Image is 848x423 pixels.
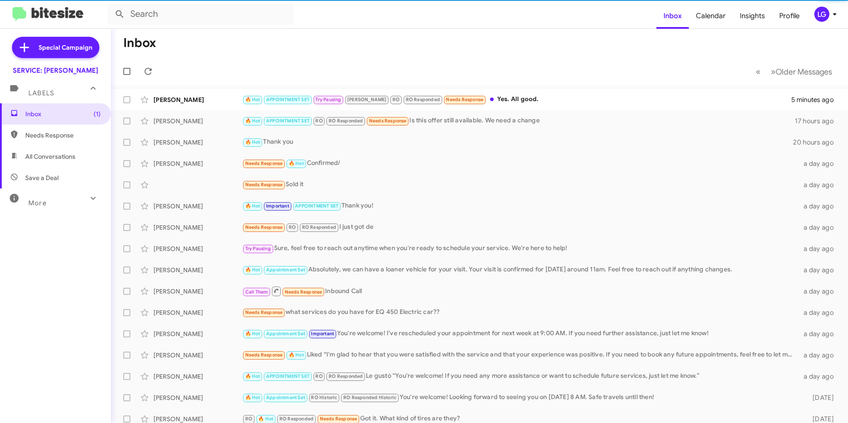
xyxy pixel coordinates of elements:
[347,97,387,102] span: [PERSON_NAME]
[123,36,156,50] h1: Inbox
[242,158,798,168] div: Confirmed/
[242,286,798,297] div: Inbound Call
[153,138,242,147] div: [PERSON_NAME]
[245,224,283,230] span: Needs Response
[446,97,483,102] span: Needs Response
[245,246,271,251] span: Try Pausing
[153,351,242,360] div: [PERSON_NAME]
[245,118,260,124] span: 🔥 Hot
[315,97,341,102] span: Try Pausing
[153,159,242,168] div: [PERSON_NAME]
[320,416,357,422] span: Needs Response
[798,351,841,360] div: a day ago
[289,352,304,358] span: 🔥 Hot
[406,97,440,102] span: RO Responded
[153,202,242,211] div: [PERSON_NAME]
[795,117,841,125] div: 17 hours ago
[266,97,310,102] span: APPOINTMENT SET
[13,66,98,75] div: SERVICE: [PERSON_NAME]
[39,43,92,52] span: Special Campaign
[295,203,338,209] span: APPOINTMENT SET
[153,244,242,253] div: [PERSON_NAME]
[756,66,761,77] span: «
[245,289,268,295] span: Call Them
[285,289,322,295] span: Needs Response
[266,267,305,273] span: Appointment Set
[289,161,304,166] span: 🔥 Hot
[798,287,841,296] div: a day ago
[266,203,289,209] span: Important
[750,63,766,81] button: Previous
[245,203,260,209] span: 🔥 Hot
[266,331,305,337] span: Appointment Set
[242,137,793,147] div: Thank you
[798,223,841,232] div: a day ago
[107,4,294,25] input: Search
[798,372,841,381] div: a day ago
[329,118,363,124] span: RO Responded
[245,139,260,145] span: 🔥 Hot
[25,173,59,182] span: Save a Deal
[289,224,296,230] span: RO
[153,266,242,274] div: [PERSON_NAME]
[153,308,242,317] div: [PERSON_NAME]
[329,373,363,379] span: RO Responded
[242,307,798,317] div: what services do you have for EQ 450 Electric car??
[772,3,807,29] a: Profile
[25,131,101,140] span: Needs Response
[153,329,242,338] div: [PERSON_NAME]
[153,393,242,402] div: [PERSON_NAME]
[153,372,242,381] div: [PERSON_NAME]
[302,224,336,230] span: RO Responded
[242,222,798,232] div: I just got de
[245,97,260,102] span: 🔥 Hot
[798,266,841,274] div: a day ago
[343,395,397,400] span: RO Responded Historic
[245,352,283,358] span: Needs Response
[245,161,283,166] span: Needs Response
[28,89,54,97] span: Labels
[798,202,841,211] div: a day ago
[793,138,841,147] div: 20 hours ago
[242,329,798,339] div: You're welcome! I've rescheduled your appointment for next week at 9:00 AM. If you need further a...
[791,95,841,104] div: 5 minutes ago
[245,416,252,422] span: RO
[315,118,322,124] span: RO
[311,331,334,337] span: Important
[776,67,832,77] span: Older Messages
[689,3,733,29] a: Calendar
[393,97,400,102] span: RO
[315,373,322,379] span: RO
[751,63,837,81] nav: Page navigation example
[242,243,798,254] div: Sure, feel free to reach out anytime when you're ready to schedule your service. We're here to help!
[245,267,260,273] span: 🔥 Hot
[153,117,242,125] div: [PERSON_NAME]
[369,118,407,124] span: Needs Response
[656,3,689,29] a: Inbox
[12,37,99,58] a: Special Campaign
[242,94,791,105] div: Yes. All good.
[245,331,260,337] span: 🔥 Hot
[798,159,841,168] div: a day ago
[814,7,829,22] div: LG
[94,110,101,118] span: (1)
[25,152,75,161] span: All Conversations
[311,395,337,400] span: RO Historic
[266,395,305,400] span: Appointment Set
[28,199,47,207] span: More
[242,116,795,126] div: Is this offer still available. We need a change
[242,371,798,381] div: Le gustó “You're welcome! If you need any more assistance or want to schedule future services, ju...
[153,287,242,296] div: [PERSON_NAME]
[733,3,772,29] a: Insights
[279,416,314,422] span: RO Responded
[798,180,841,189] div: a day ago
[242,180,798,190] div: Sold it
[153,95,242,104] div: [PERSON_NAME]
[242,265,798,275] div: Absolutely, we can have a loaner vehicle for your visit. Your visit is confirmed for [DATE] aroun...
[153,223,242,232] div: [PERSON_NAME]
[266,118,310,124] span: APPOINTMENT SET
[242,201,798,211] div: Thank you!
[798,308,841,317] div: a day ago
